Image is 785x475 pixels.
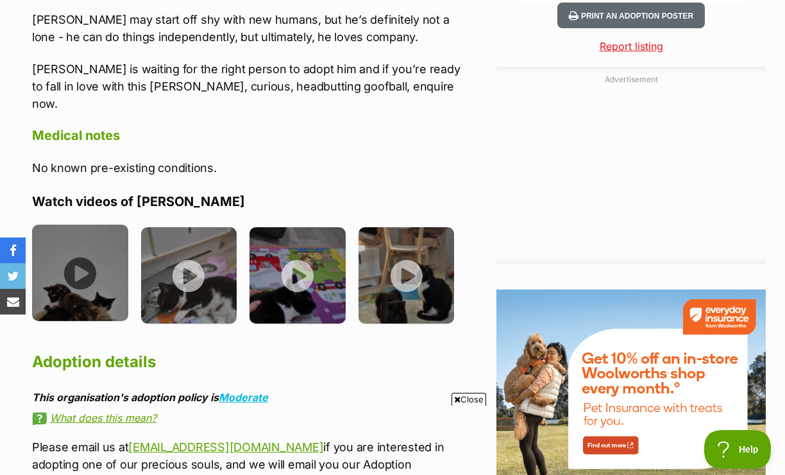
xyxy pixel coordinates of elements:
[496,39,766,54] a: Report listing
[32,127,467,144] h4: Medical notes
[32,159,467,177] p: No known pre-existing conditions.
[32,412,467,424] a: What does this mean?
[32,193,467,210] h4: Watch videos of [PERSON_NAME]
[32,348,467,376] h2: Adoption details
[219,391,268,404] a: Moderate
[535,91,727,251] iframe: Advertisement
[496,67,766,264] div: Advertisement
[32,225,128,321] img: f9phzi0erulwvg0qph0y.jpg
[452,393,486,406] span: Close
[557,3,705,29] button: Print an adoption poster
[32,392,467,403] div: This organisation's adoption policy is
[32,60,467,112] p: [PERSON_NAME] is waiting for the right person to adopt him and if you’re ready to fall in love wi...
[128,440,323,454] a: [EMAIL_ADDRESS][DOMAIN_NAME]
[141,227,237,324] img: af9tkln0d4iggqv2rzx8.jpg
[249,227,346,324] img: dhe5xaekjs1h9dqb5pui.jpg
[704,430,772,469] iframe: Help Scout Beacon - Open
[159,411,626,469] iframe: Advertisement
[32,11,467,46] p: [PERSON_NAME] may start off shy with new humans, but he’s definitely not a lone - he can do thing...
[359,227,455,324] img: o5chdzdayxednrdyhve6.jpg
